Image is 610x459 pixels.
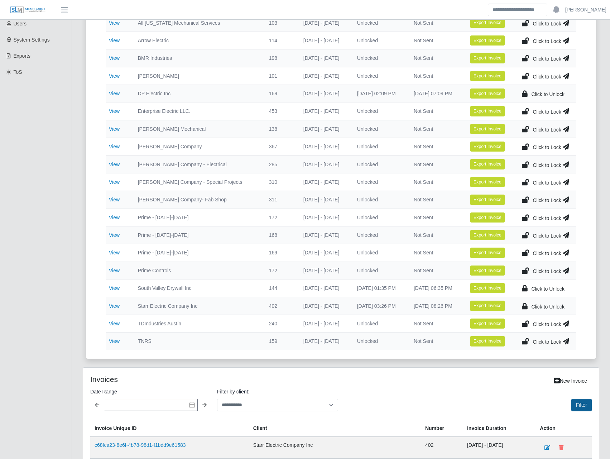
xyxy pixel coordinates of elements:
td: 310 [263,173,298,191]
td: [PERSON_NAME] [132,67,263,85]
td: [DATE] - [DATE] [298,226,351,244]
button: Export Invoice [470,89,505,99]
td: [PERSON_NAME] Mechanical [132,120,263,138]
td: Unlocked [351,49,408,67]
td: 103 [263,14,298,32]
button: Export Invoice [470,212,505,223]
td: [DATE] - [DATE] [298,120,351,138]
td: [DATE] - [DATE] [298,102,351,120]
td: 367 [263,138,298,156]
span: Click to Lock [533,162,561,168]
a: View [109,20,120,26]
td: Unlocked [351,262,408,279]
th: Action [535,420,592,437]
td: Arrow Electric [132,32,263,49]
td: Not Sent [408,102,465,120]
span: Click to Lock [533,109,561,115]
td: Not Sent [408,226,465,244]
td: [DATE] - [DATE] [298,173,351,191]
button: Export Invoice [470,71,505,81]
td: [DATE] - [DATE] [298,244,351,262]
td: Not Sent [408,262,465,279]
button: Filter [571,399,592,411]
input: Search [488,4,547,16]
td: [DATE] - [DATE] [298,67,351,85]
span: Click to Lock [533,127,561,133]
td: [DATE] - [DATE] [298,49,351,67]
a: View [109,108,120,114]
th: Invoice Unique ID [90,420,249,437]
td: [DATE] - [DATE] [298,138,351,156]
td: Not Sent [408,191,465,209]
a: View [109,55,120,61]
td: [DATE] - [DATE] [298,297,351,315]
span: Click to Lock [533,339,561,345]
a: View [109,144,120,149]
td: South Valley Drywall Inc [132,279,263,297]
td: Unlocked [351,209,408,226]
td: [DATE] - [DATE] [298,85,351,102]
td: 159 [263,333,298,350]
td: Unlocked [351,173,408,191]
td: TNRS [132,333,263,350]
td: 168 [263,226,298,244]
td: 144 [263,279,298,297]
label: Date Range [90,387,211,396]
span: Click to Lock [533,180,561,186]
span: Click to Lock [533,250,561,256]
button: Export Invoice [470,230,505,240]
td: Unlocked [351,67,408,85]
td: [DATE] - [DATE] [298,156,351,173]
td: [PERSON_NAME] Company - Special Projects [132,173,263,191]
td: Not Sent [408,315,465,332]
button: Export Invoice [470,35,505,46]
td: Starr Electric Company Inc [249,437,421,459]
img: SLM Logo [10,6,46,14]
button: Export Invoice [470,283,505,293]
td: 114 [263,32,298,49]
td: Not Sent [408,67,465,85]
h4: Invoices [90,375,293,384]
td: Unlocked [351,226,408,244]
button: Export Invoice [470,336,505,346]
td: 311 [263,191,298,209]
td: Unlocked [351,138,408,156]
td: [PERSON_NAME] Company- Fab Shop [132,191,263,209]
td: Not Sent [408,49,465,67]
td: 172 [263,262,298,279]
a: View [109,197,120,202]
td: [DATE] 08:26 PM [408,297,465,315]
td: Not Sent [408,244,465,262]
td: [PERSON_NAME] Company [132,138,263,156]
span: Click to Unlock [531,286,565,292]
a: View [109,268,120,273]
a: View [109,285,120,291]
td: Unlocked [351,120,408,138]
a: View [109,303,120,309]
td: [DATE] - [DATE] [463,437,535,459]
td: Not Sent [408,209,465,226]
a: View [109,126,120,132]
button: Export Invoice [470,159,505,169]
td: [DATE] 01:35 PM [351,279,408,297]
a: View [109,73,120,79]
span: Exports [14,53,30,59]
button: Export Invoice [470,53,505,63]
a: View [109,338,120,344]
a: [PERSON_NAME] [565,6,606,14]
span: Click to Lock [533,233,561,239]
td: [DATE] - [DATE] [298,279,351,297]
a: View [109,321,120,326]
button: Export Invoice [470,106,505,116]
button: Export Invoice [470,124,505,134]
td: [DATE] - [DATE] [298,191,351,209]
th: Client [249,420,421,437]
td: 402 [421,437,463,459]
td: 198 [263,49,298,67]
td: [DATE] 06:35 PM [408,279,465,297]
td: [PERSON_NAME] Company - Electrical [132,156,263,173]
td: Not Sent [408,156,465,173]
a: View [109,250,120,255]
span: Click to Lock [533,321,561,327]
td: [DATE] - [DATE] [298,315,351,332]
